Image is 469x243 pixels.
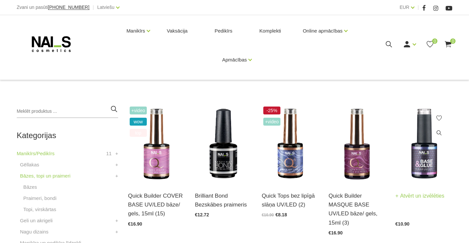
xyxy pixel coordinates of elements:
[17,3,90,12] div: Zvani un pasūti
[450,38,456,44] span: 0
[115,172,118,180] a: +
[97,3,115,11] a: Latviešu
[395,221,409,227] span: €10.90
[106,150,112,158] span: 11
[17,150,55,158] a: Manikīrs/Pedikīrs
[130,129,147,137] span: top
[17,105,118,118] input: Meklēt produktus ...
[209,15,238,47] a: Pedikīrs
[23,194,57,202] a: Praimeri, bondi
[418,3,419,12] span: |
[23,206,56,213] a: Topi, virskārtas
[426,40,434,48] a: 0
[195,105,252,183] img: Bezskābes saķeres kārta nagiem.Skābi nesaturošs līdzeklis, kas nodrošina lielisku dabīgā naga saķ...
[48,5,90,10] a: [PHONE_NUMBER]
[303,18,343,44] a: Online apmācības
[275,212,287,217] span: €8.18
[20,172,70,180] a: Bāzes, topi un praimeri
[128,191,185,218] a: Quick Builder COVER BASE UV/LED bāze/ gels, 15ml (15)
[17,131,118,140] h2: Kategorijas
[262,191,319,209] a: Quick Tops bez lipīgā slāņa UV/LED (2)
[162,15,193,47] a: Vaksācija
[444,40,452,48] a: 0
[262,105,319,183] img: Virsējais pārklājums bez lipīgā slāņa.Nodrošina izcilu spīdumu manikīram līdz pat nākamajai profi...
[400,3,409,11] a: EUR
[254,15,286,47] a: Komplekti
[115,161,118,169] a: +
[128,105,185,183] img: Šī brīža iemīlētākais produkts, kas nepieviļ nevienu meistaru.Perfektas noturības kamuflāžas bāze...
[328,230,343,235] span: €16.90
[130,118,147,126] span: wow
[432,38,437,44] span: 0
[328,191,385,227] a: Quick Builder MASQUE BASE UV/LED bāze/ gels, 15ml (3)
[20,228,49,236] a: Nagu dizains
[115,228,118,236] a: +
[263,107,280,114] span: -25%
[195,191,252,209] a: Brilliant Bond Bezskābes praimeris
[395,191,444,201] a: Atvērt un izvēlēties
[20,217,53,225] a: Geli un akrigeli
[126,18,145,44] a: Manikīrs
[130,107,147,114] span: +Video
[20,161,39,169] a: Gēllakas
[263,118,280,126] span: +Video
[93,3,94,12] span: |
[395,105,452,183] img: Līme tipšiem un bāze naga pārklājumam – 2in1. Inovatīvs produkts! Izmantojams kā līme tipšu pielī...
[115,150,118,158] a: +
[195,212,209,217] span: €12.72
[128,221,142,227] span: €16.90
[115,217,118,225] a: +
[23,183,37,191] a: Bāzes
[262,213,274,217] span: €10.90
[328,105,385,183] img: Quick Masque base – viegli maskējoša bāze/gels. Šī bāze/gels ir unikāls produkts ar daudz izmanto...
[222,47,247,73] a: Apmācības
